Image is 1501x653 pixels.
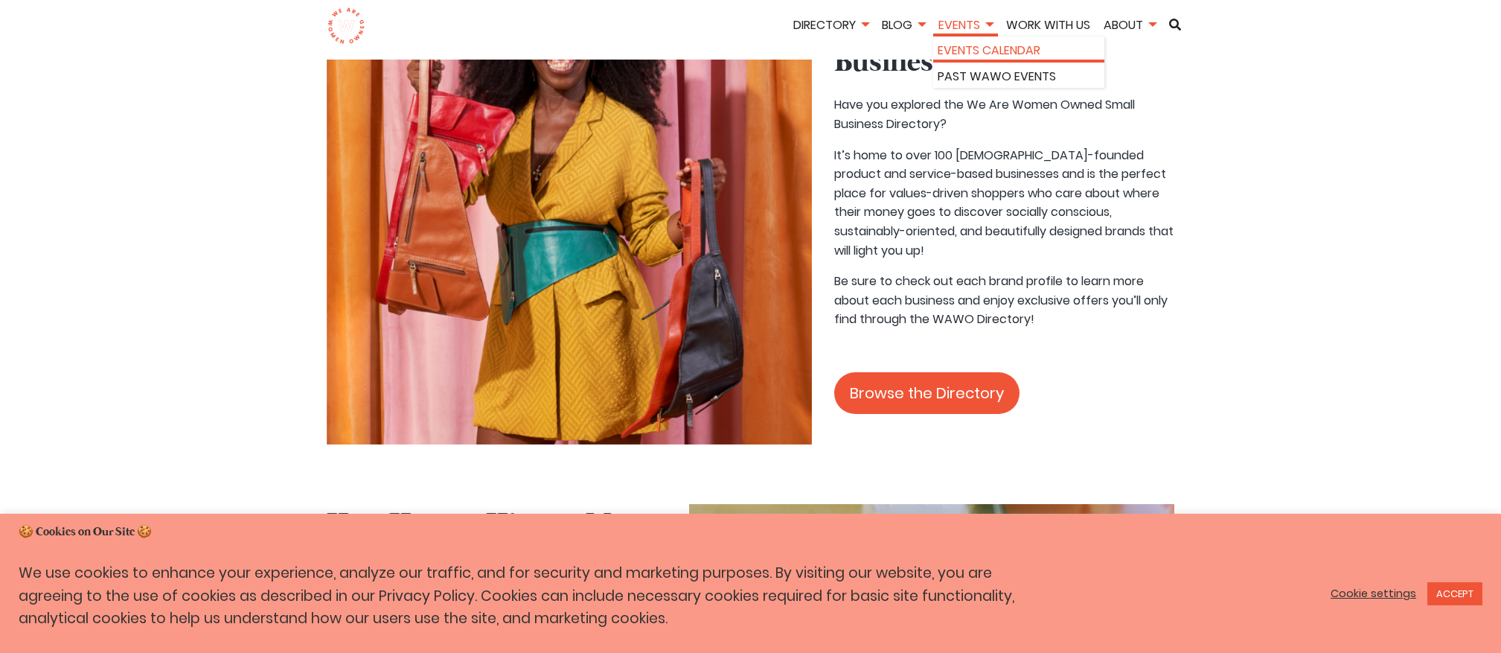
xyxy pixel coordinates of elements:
[327,504,668,629] h2: How Honest History Mag is Reimagining The Traditional History Lesson
[1098,16,1161,37] li: About
[19,524,1482,541] h5: 🍪 Cookies on Our Site 🍪
[938,67,1100,86] a: Past WAWO Events
[938,41,1100,60] a: Events Calendar
[834,95,1175,133] p: Have you explored the We Are Women Owned Small Business Directory?
[1098,16,1161,34] a: About
[877,16,930,37] li: Blog
[19,562,1043,631] p: We use cookies to enhance your experience, analyze our traffic, and for security and marketing pu...
[933,16,998,34] a: Events
[1331,587,1416,600] a: Cookie settings
[834,272,1175,329] p: Be sure to check out each brand profile to learn more about each business and enjoy exclusive off...
[1001,16,1095,34] a: Work With Us
[788,16,874,37] li: Directory
[1164,19,1186,31] a: Search
[788,16,874,34] a: Directory
[877,16,930,34] a: Blog
[834,146,1175,261] p: It’s home to over 100 [DEMOGRAPHIC_DATA]-founded product and service-based businesses and is the ...
[834,372,1020,414] a: Browse the Directory
[933,16,998,37] li: Events
[327,7,365,45] img: logo
[1427,582,1482,605] a: ACCEPT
